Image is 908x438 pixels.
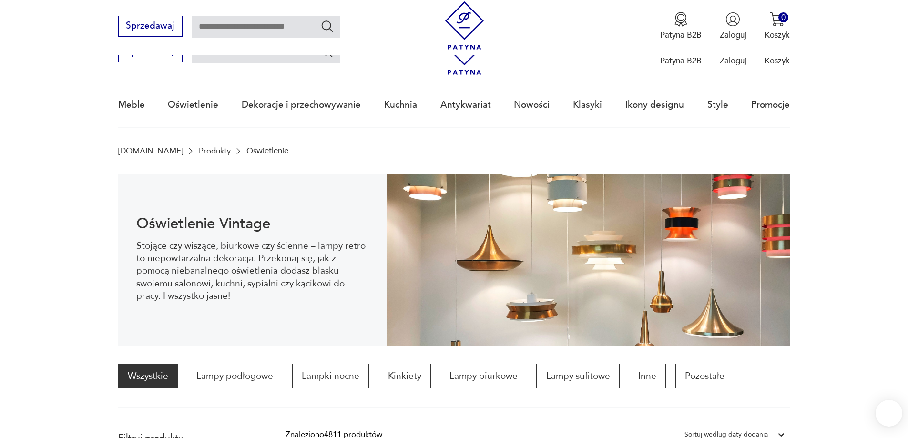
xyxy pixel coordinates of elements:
[440,364,527,388] a: Lampy biurkowe
[118,146,183,155] a: [DOMAIN_NAME]
[187,364,283,388] a: Lampy podłogowe
[751,83,790,127] a: Promocje
[387,174,790,346] img: Oświetlenie
[573,83,602,127] a: Klasyki
[660,30,702,41] p: Patyna B2B
[320,19,334,33] button: Szukaj
[720,12,746,41] button: Zaloguj
[536,364,619,388] a: Lampy sufitowe
[514,83,550,127] a: Nowości
[725,12,740,27] img: Ikonka użytkownika
[660,12,702,41] button: Patyna B2B
[118,83,145,127] a: Meble
[378,364,430,388] a: Kinkiety
[720,30,746,41] p: Zaloguj
[765,55,790,66] p: Koszyk
[136,217,368,231] h1: Oświetlenie Vintage
[320,45,334,59] button: Szukaj
[440,83,491,127] a: Antykwariat
[660,12,702,41] a: Ikona medaluPatyna B2B
[707,83,728,127] a: Style
[384,83,417,127] a: Kuchnia
[625,83,684,127] a: Ikony designu
[199,146,231,155] a: Produkty
[720,55,746,66] p: Zaloguj
[118,16,183,37] button: Sprzedawaj
[136,240,368,303] p: Stojące czy wiszące, biurkowe czy ścienne – lampy retro to niepowtarzalna dekoracja. Przekonaj si...
[629,364,666,388] a: Inne
[675,364,734,388] a: Pozostałe
[118,23,183,31] a: Sprzedawaj
[770,12,785,27] img: Ikona koszyka
[440,1,489,50] img: Patyna - sklep z meblami i dekoracjami vintage
[118,49,183,56] a: Sprzedawaj
[246,146,288,155] p: Oświetlenie
[660,55,702,66] p: Patyna B2B
[778,12,788,22] div: 0
[292,364,369,388] a: Lampki nocne
[118,364,178,388] a: Wszystkie
[765,12,790,41] button: 0Koszyk
[673,12,688,27] img: Ikona medalu
[876,400,902,427] iframe: Smartsupp widget button
[765,30,790,41] p: Koszyk
[242,83,361,127] a: Dekoracje i przechowywanie
[168,83,218,127] a: Oświetlenie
